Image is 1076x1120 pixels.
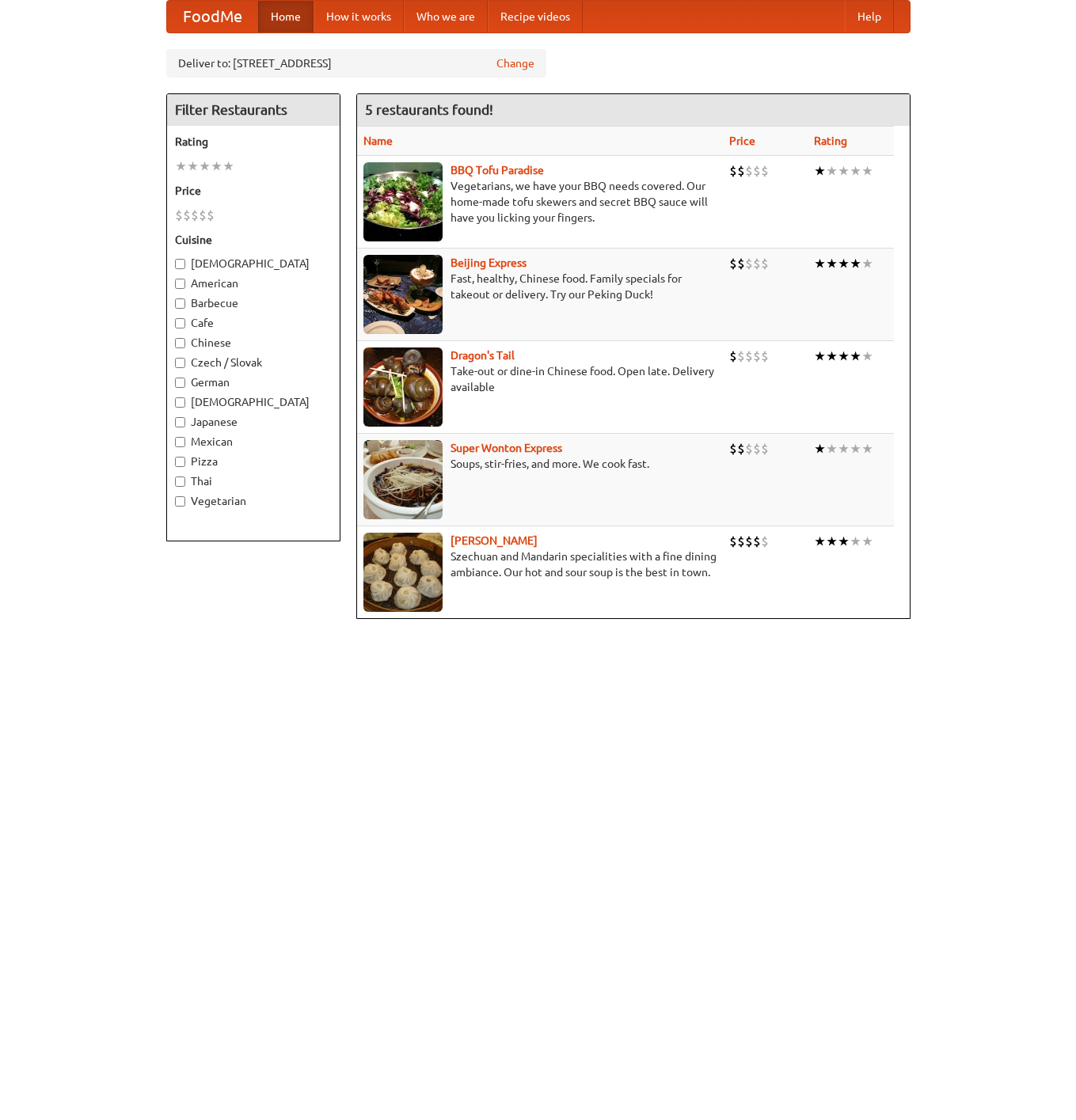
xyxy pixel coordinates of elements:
[451,534,538,547] a: [PERSON_NAME]
[729,533,737,550] li: $
[363,440,443,519] img: superwonton.jpg
[175,335,332,351] label: Chinese
[729,135,755,147] a: Price
[175,279,185,289] input: American
[363,363,717,395] p: Take-out or dine-in Chinese food. Open late. Delivery available
[753,347,761,365] li: $
[258,1,314,32] a: Home
[838,347,850,365] li: ★
[826,162,838,180] li: ★
[175,454,332,469] label: Pizza
[314,1,404,32] a: How it works
[175,397,185,408] input: [DEMOGRAPHIC_DATA]
[451,256,527,269] b: Beijing Express
[207,207,215,224] li: $
[175,414,332,430] label: Japanese
[175,394,332,410] label: [DEMOGRAPHIC_DATA]
[745,347,753,365] li: $
[861,162,873,180] li: ★
[365,102,493,117] ng-pluralize: 5 restaurants found!
[363,549,717,580] p: Szechuan and Mandarin specialities with a fine dining ambiance. Our hot and sour soup is the best...
[175,134,332,150] h5: Rating
[363,255,443,334] img: beijing.jpg
[814,533,826,550] li: ★
[826,533,838,550] li: ★
[175,183,332,199] h5: Price
[175,457,185,467] input: Pizza
[753,162,761,180] li: $
[745,533,753,550] li: $
[745,440,753,457] li: $
[761,533,769,550] li: $
[838,162,850,180] li: ★
[166,49,546,78] div: Deliver to: [STREET_ADDRESS]
[175,318,185,328] input: Cafe
[737,255,745,272] li: $
[850,440,861,457] li: ★
[737,347,745,365] li: $
[222,158,234,175] li: ★
[175,437,185,447] input: Mexican
[729,347,737,365] li: $
[850,533,861,550] li: ★
[826,347,838,365] li: ★
[363,162,443,241] img: tofuparadise.jpg
[761,440,769,457] li: $
[729,255,737,272] li: $
[488,1,583,32] a: Recipe videos
[850,162,861,180] li: ★
[363,456,717,472] p: Soups, stir-fries, and more. We cook fast.
[175,473,332,489] label: Thai
[175,338,185,348] input: Chinese
[363,135,393,147] a: Name
[175,355,332,370] label: Czech / Slovak
[729,440,737,457] li: $
[175,256,332,271] label: [DEMOGRAPHIC_DATA]
[199,158,211,175] li: ★
[191,207,199,224] li: $
[761,162,769,180] li: $
[175,259,185,269] input: [DEMOGRAPHIC_DATA]
[845,1,894,32] a: Help
[745,162,753,180] li: $
[838,440,850,457] li: ★
[814,440,826,457] li: ★
[363,347,443,427] img: dragon.jpg
[729,162,737,180] li: $
[175,207,183,224] li: $
[187,158,199,175] li: ★
[183,207,191,224] li: $
[363,271,717,302] p: Fast, healthy, Chinese food. Family specials for takeout or delivery. Try our Peking Duck!
[861,347,873,365] li: ★
[211,158,222,175] li: ★
[167,94,340,126] h4: Filter Restaurants
[814,162,826,180] li: ★
[175,298,185,309] input: Barbecue
[826,255,838,272] li: ★
[175,358,185,368] input: Czech / Slovak
[175,417,185,427] input: Japanese
[861,440,873,457] li: ★
[861,255,873,272] li: ★
[175,295,332,311] label: Barbecue
[451,442,562,454] a: Super Wonton Express
[814,347,826,365] li: ★
[850,255,861,272] li: ★
[753,533,761,550] li: $
[814,255,826,272] li: ★
[761,255,769,272] li: $
[175,496,185,507] input: Vegetarian
[404,1,488,32] a: Who we are
[850,347,861,365] li: ★
[737,533,745,550] li: $
[175,158,187,175] li: ★
[451,349,515,362] a: Dragon's Tail
[175,275,332,291] label: American
[363,533,443,612] img: shandong.jpg
[838,255,850,272] li: ★
[753,440,761,457] li: $
[175,493,332,509] label: Vegetarian
[175,378,185,388] input: German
